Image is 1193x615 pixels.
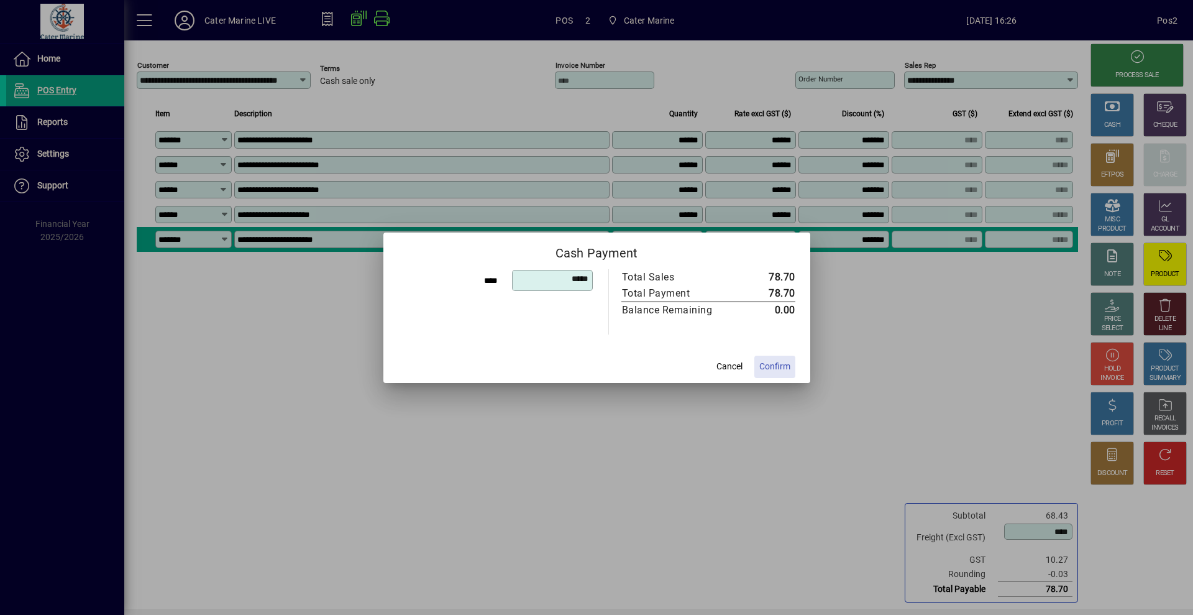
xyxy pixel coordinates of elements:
[759,360,790,373] span: Confirm
[621,285,739,302] td: Total Payment
[710,356,749,378] button: Cancel
[716,360,743,373] span: Cancel
[739,269,795,285] td: 78.70
[754,356,795,378] button: Confirm
[383,233,810,269] h2: Cash Payment
[739,302,795,318] td: 0.00
[622,303,726,318] div: Balance Remaining
[739,285,795,302] td: 78.70
[621,269,739,285] td: Total Sales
